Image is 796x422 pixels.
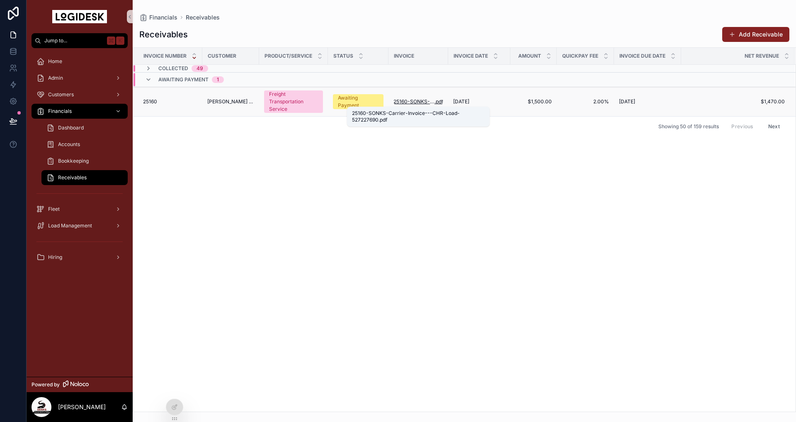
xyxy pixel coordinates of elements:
span: Financials [149,13,177,22]
img: App logo [52,10,107,23]
span: Admin [48,75,63,81]
div: scrollable content [27,48,133,276]
span: Showing 50 of 159 results [658,123,719,130]
a: 2.00% [562,98,609,105]
span: Bookkeeping [58,158,89,164]
span: Jump to... [44,37,104,44]
span: 25160 [143,98,157,105]
span: Powered by [32,381,60,388]
span: Accounts [58,141,80,148]
span: Invoice [394,53,414,59]
span: Amount [518,53,541,59]
a: 25160 [143,98,197,105]
a: Accounts [41,137,128,152]
a: Hiring [32,250,128,265]
a: Fleet [32,202,128,217]
a: [DATE] [619,98,676,105]
a: Dashboard [41,120,128,135]
button: Add Receivable [722,27,789,42]
a: [PERSON_NAME] COMPANY INC. [207,98,254,105]
a: Receivables [186,13,220,22]
span: Awaiting Payment [158,76,209,83]
span: Customers [48,91,74,98]
a: Receivables [41,170,128,185]
a: [DATE] [453,98,505,105]
span: Quickpay Fee [562,53,598,59]
span: Status [333,53,353,59]
button: Next [762,120,786,133]
span: Product/Service [265,53,312,59]
h1: Receivables [139,29,188,40]
span: Invoice Due Date [619,53,665,59]
span: Dashboard [58,124,84,131]
a: Financials [32,104,128,119]
a: Load Management [32,218,128,233]
a: Freight Transportation Service [264,90,323,113]
span: [DATE] [453,98,469,105]
span: Fleet [48,206,60,212]
p: [PERSON_NAME] [58,403,106,411]
span: Hiring [48,254,62,261]
span: Customer [208,53,236,59]
span: Net Revenue [745,53,779,59]
span: Home [48,58,62,65]
a: Awaiting Payment [333,94,383,109]
a: Financials [139,13,177,22]
div: 49 [197,65,203,72]
div: Awaiting Payment [338,94,379,109]
span: Receivables [58,174,87,181]
a: Bookkeeping [41,154,128,168]
span: .pdf [434,98,443,105]
span: Load Management [48,222,92,229]
span: Invoice Number [143,53,187,59]
span: [DATE] [619,98,635,105]
div: Freight Transportation Service [269,90,318,113]
div: 1 [217,76,219,83]
a: Customers [32,87,128,102]
span: Invoice Date [454,53,488,59]
span: Collected [158,65,188,72]
a: $1,500.00 [515,98,552,105]
span: K [117,37,124,44]
a: Powered by [27,377,133,392]
a: Admin [32,71,128,85]
span: 25160-SONKS-Carrier-Invoice---CHR-Load-527227690 [393,98,434,105]
a: $1,470.00 [682,98,785,105]
a: Home [32,54,128,69]
a: 25160-SONKS-Carrier-Invoice---CHR-Load-527227690.pdf [393,98,443,105]
div: 25160-SONKS-Carrier-Invoice---CHR-Load-527227690.pdf [352,110,485,123]
span: Financials [48,108,72,115]
button: Jump to...K [32,33,128,48]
